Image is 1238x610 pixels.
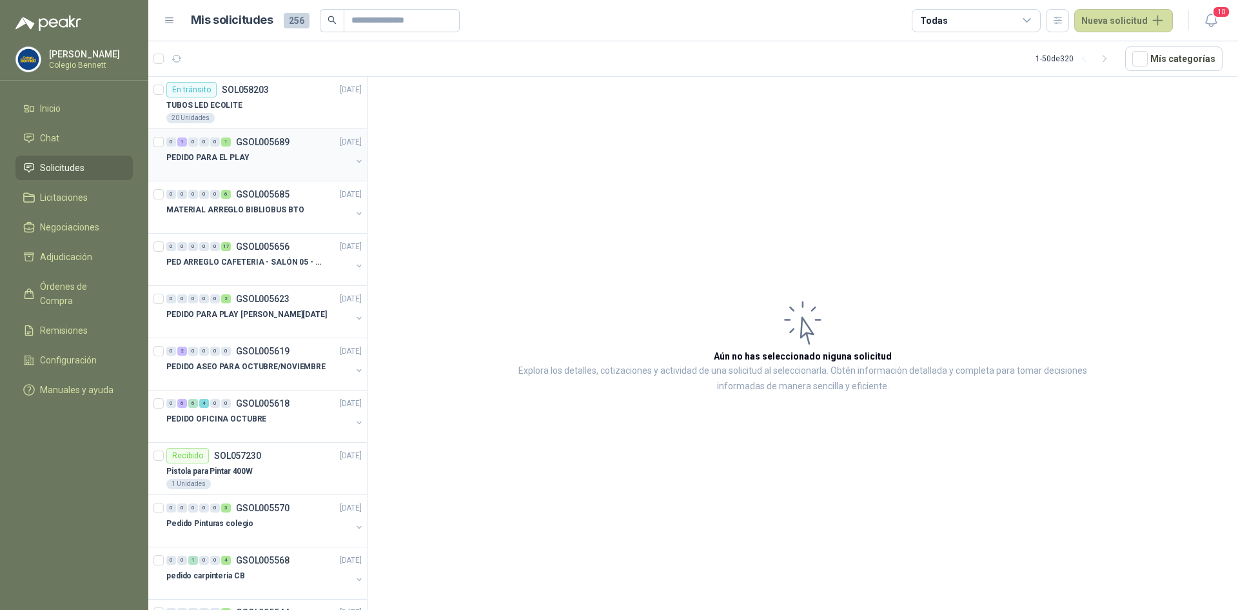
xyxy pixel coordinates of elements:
[177,242,187,251] div: 0
[166,242,176,251] div: 0
[199,242,209,251] div: 0
[40,353,97,367] span: Configuración
[236,294,290,303] p: GSOL005623
[166,256,327,269] p: PED ARREGLO CAFETERIA - SALÓN 05 - MATERIAL CARP.
[40,280,121,308] span: Órdenes de Compra
[210,242,220,251] div: 0
[166,152,250,164] p: PEDIDO PARA EL PLAY
[496,363,1109,394] p: Explora los detalles, cotizaciones y actividad de una solicitud al seleccionarla. Obtén informaci...
[177,503,187,513] div: 0
[199,190,209,199] div: 0
[236,137,290,147] p: GSOL005689
[15,378,133,402] a: Manuales y ayuda
[177,137,187,147] div: 1
[210,294,220,303] div: 0
[199,294,209,303] div: 0
[166,137,176,147] div: 0
[166,553,364,594] a: 0 0 1 0 0 4 GSOL005568[DATE] pedido carpinteria CB
[340,554,362,567] p: [DATE]
[188,347,198,356] div: 0
[40,101,61,116] span: Inicio
[166,500,364,542] a: 0 0 0 0 0 3 GSOL005570[DATE] Pedido Pinturas colegio
[222,85,269,94] p: SOL058203
[221,242,231,251] div: 17
[15,15,81,31] img: Logo peakr
[199,137,209,147] div: 0
[1199,9,1223,32] button: 10
[188,556,198,565] div: 1
[15,215,133,239] a: Negociaciones
[284,13,309,28] span: 256
[340,398,362,410] p: [DATE]
[236,347,290,356] p: GSOL005619
[221,399,231,408] div: 0
[214,451,261,460] p: SOL057230
[166,113,215,123] div: 20 Unidades
[40,220,99,234] span: Negociaciones
[16,47,41,72] img: Company Logo
[340,241,362,253] p: [DATE]
[1036,48,1115,69] div: 1 - 50 de 320
[166,556,176,565] div: 0
[40,190,88,205] span: Licitaciones
[40,383,113,397] span: Manuales y ayuda
[210,347,220,356] div: 0
[1074,9,1173,32] button: Nueva solicitud
[177,190,187,199] div: 0
[40,250,92,264] span: Adjudicación
[1212,6,1230,18] span: 10
[236,399,290,408] p: GSOL005618
[340,293,362,305] p: [DATE]
[166,570,244,582] p: pedido carpinteria CB
[166,82,217,97] div: En tránsito
[49,50,130,59] p: [PERSON_NAME]
[166,99,242,112] p: TUBOS LED ECOLITE
[188,190,198,199] div: 0
[221,190,231,199] div: 6
[221,556,231,565] div: 4
[340,502,362,514] p: [DATE]
[49,61,130,69] p: Colegio Bennett
[191,11,273,30] h1: Mis solicitudes
[221,137,231,147] div: 1
[15,274,133,313] a: Órdenes de Compra
[199,503,209,513] div: 0
[166,294,176,303] div: 0
[166,204,304,216] p: MATERIAL ARREGLO BIBLIOBUS BTO
[210,503,220,513] div: 0
[166,361,326,373] p: PEDIDO ASEO PARA OCTUBRE/NOVIEMBRE
[166,343,364,385] a: 0 2 0 0 0 0 GSOL005619[DATE] PEDIDO ASEO PARA OCTUBRE/NOVIEMBRE
[188,137,198,147] div: 0
[188,503,198,513] div: 0
[166,503,176,513] div: 0
[166,239,364,280] a: 0 0 0 0 0 17 GSOL005656[DATE] PED ARREGLO CAFETERIA - SALÓN 05 - MATERIAL CARP.
[15,318,133,343] a: Remisiones
[188,294,198,303] div: 0
[148,443,367,495] a: RecibidoSOL057230[DATE] Pistola para Pintar 400W1 Unidades
[177,556,187,565] div: 0
[166,479,211,489] div: 1 Unidades
[148,77,367,129] a: En tránsitoSOL058203[DATE] TUBOS LED ECOLITE20 Unidades
[210,556,220,565] div: 0
[166,291,364,332] a: 0 0 0 0 0 2 GSOL005623[DATE] PEDIDO PARA PLAY [PERSON_NAME][DATE]
[166,190,176,199] div: 0
[199,556,209,565] div: 0
[166,465,253,478] p: Pistola para Pintar 400W
[15,96,133,121] a: Inicio
[714,349,892,363] h3: Aún no has seleccionado niguna solicitud
[221,294,231,303] div: 2
[199,399,209,408] div: 4
[340,450,362,462] p: [DATE]
[166,187,364,228] a: 0 0 0 0 0 6 GSOL005685[DATE] MATERIAL ARREGLO BIBLIOBUS BTO
[15,126,133,150] a: Chat
[166,413,266,425] p: PEDIDO OFICINA OCTUBRE
[15,348,133,372] a: Configuración
[340,136,362,148] p: [DATE]
[15,156,133,180] a: Solicitudes
[166,396,364,437] a: 0 6 6 4 0 0 GSOL005618[DATE] PEDIDO OFICINA OCTUBRE
[188,399,198,408] div: 6
[166,309,327,321] p: PEDIDO PARA PLAY [PERSON_NAME][DATE]
[340,188,362,201] p: [DATE]
[236,503,290,513] p: GSOL005570
[210,137,220,147] div: 0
